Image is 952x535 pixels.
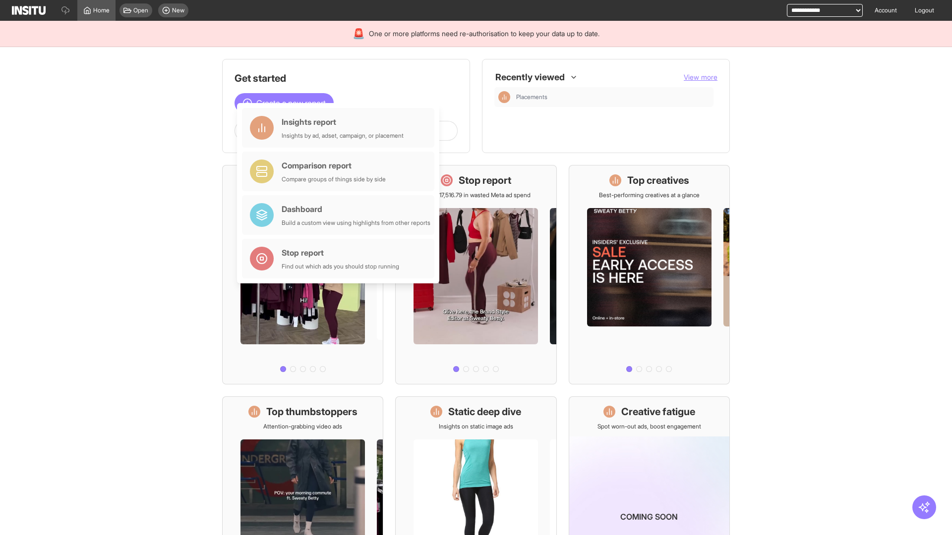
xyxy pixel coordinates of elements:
span: View more [684,73,717,81]
a: Stop reportSave £17,516.79 in wasted Meta ad spend [395,165,556,384]
div: Insights by ad, adset, campaign, or placement [282,132,404,140]
h1: Stop report [459,173,511,187]
span: Open [133,6,148,14]
div: Stop report [282,247,399,259]
h1: Top creatives [627,173,689,187]
span: New [172,6,184,14]
h1: Get started [235,71,458,85]
p: Insights on static image ads [439,423,513,430]
button: View more [684,72,717,82]
div: Comparison report [282,160,386,171]
span: Placements [516,93,710,101]
h1: Top thumbstoppers [266,405,357,419]
div: Build a custom view using highlights from other reports [282,219,430,227]
a: What's live nowSee all active ads instantly [222,165,383,384]
h1: Static deep dive [448,405,521,419]
div: Insights report [282,116,404,128]
span: One or more platforms need re-authorisation to keep your data up to date. [369,29,599,39]
div: 🚨 [353,27,365,41]
div: Compare groups of things side by side [282,175,386,183]
span: Create a new report [256,97,326,109]
div: Find out which ads you should stop running [282,263,399,270]
img: Logo [12,6,46,15]
div: Dashboard [282,203,430,215]
span: Placements [516,93,547,101]
div: Insights [498,91,510,103]
p: Best-performing creatives at a glance [599,191,700,199]
a: Top creativesBest-performing creatives at a glance [569,165,730,384]
span: Home [93,6,110,14]
button: Create a new report [235,93,334,113]
p: Attention-grabbing video ads [263,423,342,430]
p: Save £17,516.79 in wasted Meta ad spend [421,191,531,199]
